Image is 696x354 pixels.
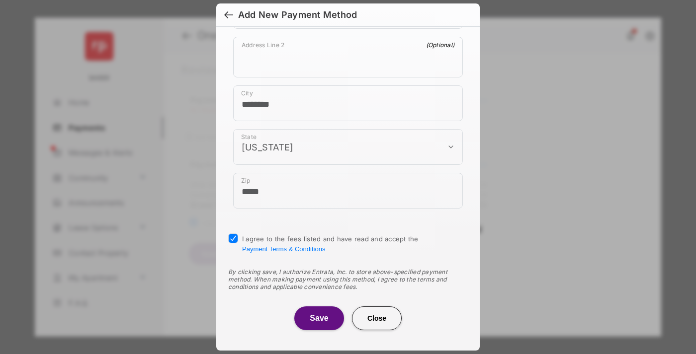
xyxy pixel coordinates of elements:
div: payment_method_screening[postal_addresses][locality] [233,85,463,121]
button: Close [352,306,402,330]
span: I agree to the fees listed and have read and accept the [242,235,419,253]
div: By clicking save, I authorize Entrata, Inc. to store above-specified payment method. When making ... [228,268,468,290]
div: payment_method_screening[postal_addresses][postalCode] [233,173,463,209]
button: I agree to the fees listed and have read and accept the [242,245,325,253]
div: payment_method_screening[postal_addresses][addressLine2] [233,37,463,77]
button: Save [294,306,344,330]
div: payment_method_screening[postal_addresses][administrativeArea] [233,129,463,165]
div: Add New Payment Method [238,9,357,20]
